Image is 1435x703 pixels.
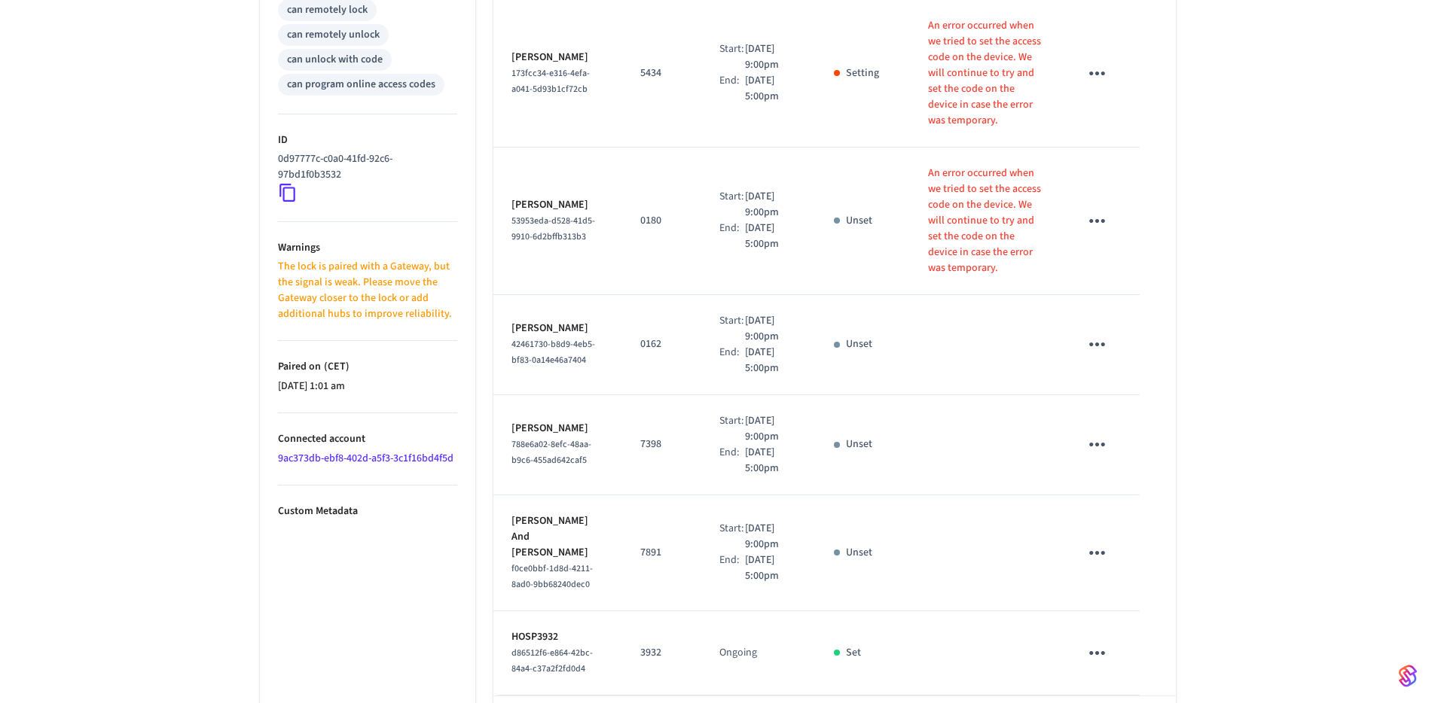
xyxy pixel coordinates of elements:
[846,336,872,352] p: Unset
[846,645,861,661] p: Set
[278,151,451,183] p: 0d97777c-c0a0-41fd-92c6-97bd1f0b3532
[719,189,745,221] div: Start:
[511,50,604,65] p: [PERSON_NAME]
[745,73,798,105] p: [DATE] 5:00pm
[719,552,745,584] div: End:
[511,197,604,213] p: [PERSON_NAME]
[511,338,595,367] span: 42461730-b8d9-4eb5-bf83-0a14e46a7404
[278,379,457,394] p: [DATE] 1:01 am
[287,2,368,18] div: can remotely lock
[511,562,593,591] span: f0ce0bbf-1d8d-4211-8ad0-9bb68240dec0
[511,647,593,675] span: d86512f6-e864-42bc-84a4-c37a2f2fd0d4
[745,413,798,445] p: [DATE] 9:00pm
[745,221,798,252] p: [DATE] 5:00pm
[846,65,879,81] p: Setting
[278,259,457,322] p: The lock is paired with a Gateway, but the signal is weak. Please move the Gateway closer to the ...
[640,545,683,561] p: 7891
[719,345,745,376] div: End:
[278,504,457,519] p: Custom Metadata
[745,189,798,221] p: [DATE] 9:00pm
[745,521,798,552] p: [DATE] 9:00pm
[719,41,745,73] div: Start:
[511,67,590,96] span: 173fcc34-e316-4efa-a041-5d93b1cf72cb
[278,451,453,466] a: 9ac373db-ebf8-402d-a5f3-3c1f16bd4f5d
[719,521,745,552] div: Start:
[511,629,604,645] p: HOSP3932
[278,359,457,375] p: Paired on
[511,513,604,561] p: [PERSON_NAME] And [PERSON_NAME]
[745,552,798,584] p: [DATE] 5:00pm
[719,221,745,252] div: End:
[745,345,798,376] p: [DATE] 5:00pm
[846,545,872,561] p: Unset
[321,359,350,374] span: ( CET )
[640,645,683,661] p: 3932
[846,213,872,229] p: Unset
[745,41,798,73] p: [DATE] 9:00pm
[511,321,604,336] p: [PERSON_NAME]
[640,213,683,229] p: 0180
[745,445,798,476] p: [DATE] 5:00pm
[278,240,457,256] p: Warnings
[701,611,816,695] td: Ongoing
[287,27,380,43] div: can remotely unlock
[278,431,457,447] p: Connected account
[511,438,591,467] span: 788e6a02-8efc-48aa-b9c6-455ad642caf5
[846,437,872,452] p: Unset
[640,336,683,352] p: 0162
[287,52,383,68] div: can unlock with code
[640,437,683,452] p: 7398
[1399,664,1417,688] img: SeamLogoGradient.69752ec5.svg
[640,65,683,81] p: 5434
[745,313,798,345] p: [DATE] 9:00pm
[719,313,745,345] div: Start:
[719,73,745,105] div: End:
[287,77,435,93] div: can program online access codes
[719,445,745,476] div: End:
[278,132,457,148] p: ID
[928,18,1043,129] p: An error occurred when we tried to set the access code on the device. We will continue to try and...
[928,166,1043,276] p: An error occurred when we tried to set the access code on the device. We will continue to try and...
[511,215,595,243] span: 53953eda-d528-41d5-9910-6d2bffb313b3
[511,421,604,437] p: [PERSON_NAME]
[719,413,745,445] div: Start:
